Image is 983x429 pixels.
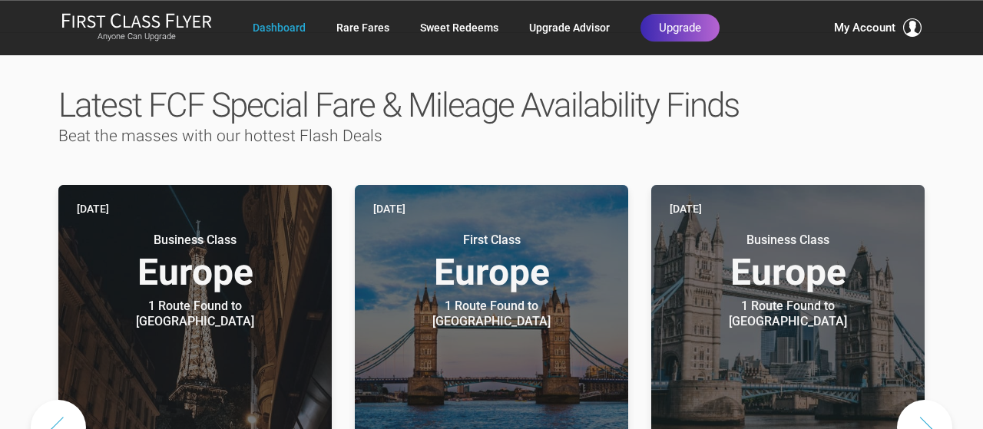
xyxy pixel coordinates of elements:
[77,200,109,217] time: [DATE]
[670,233,906,291] h3: Europe
[396,233,587,248] small: First Class
[640,14,720,41] a: Upgrade
[58,85,739,125] span: Latest FCF Special Fare & Mileage Availability Finds
[529,14,610,41] a: Upgrade Advisor
[77,233,313,291] h3: Europe
[61,12,212,28] img: First Class Flyer
[692,299,884,329] div: 1 Route Found to [GEOGRAPHIC_DATA]
[336,14,389,41] a: Rare Fares
[834,18,895,37] span: My Account
[99,299,291,329] div: 1 Route Found to [GEOGRAPHIC_DATA]
[692,233,884,248] small: Business Class
[670,200,702,217] time: [DATE]
[373,200,405,217] time: [DATE]
[396,299,587,329] div: 1 Route Found to [GEOGRAPHIC_DATA]
[253,14,306,41] a: Dashboard
[58,127,382,145] span: Beat the masses with our hottest Flash Deals
[834,18,922,37] button: My Account
[373,233,610,291] h3: Europe
[99,233,291,248] small: Business Class
[420,14,498,41] a: Sweet Redeems
[61,31,212,42] small: Anyone Can Upgrade
[61,12,212,43] a: First Class FlyerAnyone Can Upgrade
